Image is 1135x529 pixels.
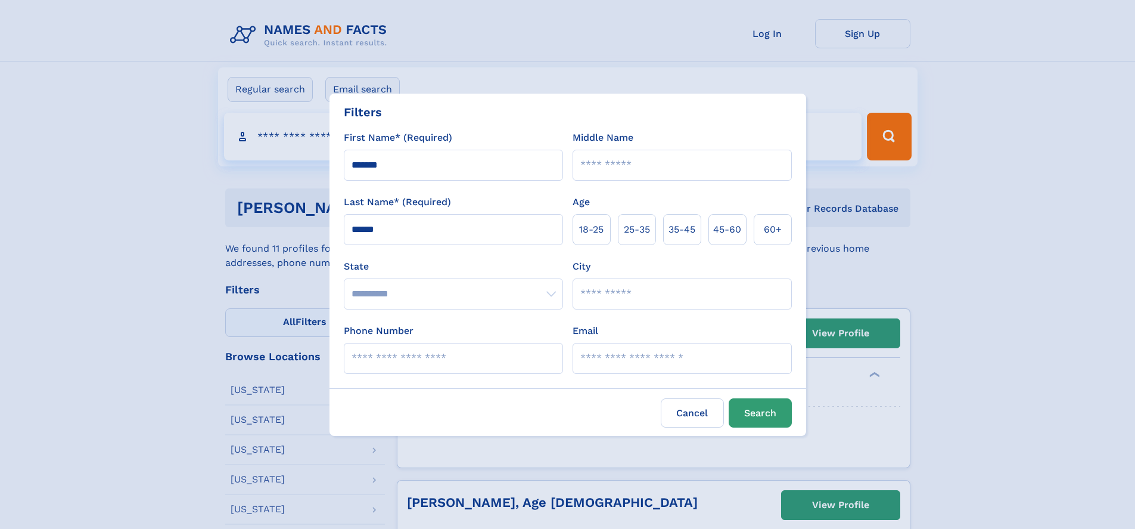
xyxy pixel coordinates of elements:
button: Search [729,398,792,428]
span: 25‑35 [624,222,650,237]
label: Phone Number [344,324,413,338]
label: State [344,259,563,274]
span: 35‑45 [668,222,695,237]
label: Cancel [661,398,724,428]
span: 18‑25 [579,222,604,237]
label: Last Name* (Required) [344,195,451,209]
span: 45‑60 [713,222,741,237]
label: Email [573,324,598,338]
label: City [573,259,590,274]
label: First Name* (Required) [344,131,452,145]
label: Age [573,195,590,209]
label: Middle Name [573,131,633,145]
span: 60+ [764,222,782,237]
div: Filters [344,103,382,121]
